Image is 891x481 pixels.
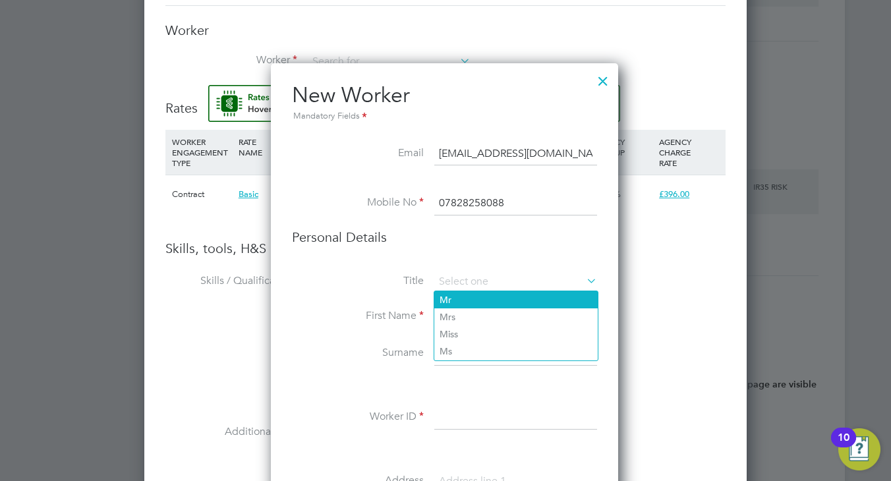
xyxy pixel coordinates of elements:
div: AGENCY MARKUP [589,130,656,164]
h3: Rates [165,85,726,117]
div: Mandatory Fields [292,109,597,124]
label: Surname [292,346,424,360]
span: Basic [239,188,258,200]
label: First Name [292,309,424,323]
div: WORKER ENGAGEMENT TYPE [169,130,235,175]
div: RATE NAME [235,130,324,164]
label: Worker [165,53,297,67]
li: Ms [434,343,598,360]
div: AGENCY CHARGE RATE [656,130,722,175]
span: £396.00 [659,188,689,200]
h3: Worker [165,22,726,39]
input: Select one [434,272,597,292]
label: Mobile No [292,196,424,210]
label: Email [292,146,424,160]
div: Contract [169,175,235,213]
label: Additional H&S [165,425,297,439]
label: Title [292,274,424,288]
li: Mrs [434,308,598,325]
h2: New Worker [292,82,597,124]
li: Mr [434,291,598,308]
button: Rate Assistant [208,85,620,122]
h3: Skills, tools, H&S [165,240,726,257]
div: 10 [838,438,849,455]
li: Miss [434,325,598,343]
label: Skills / Qualifications [165,274,297,288]
label: Tools [165,360,297,374]
input: Search for... [308,52,471,72]
label: Worker ID [292,410,424,424]
button: Open Resource Center, 10 new notifications [838,428,880,470]
h3: Personal Details [292,229,597,246]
